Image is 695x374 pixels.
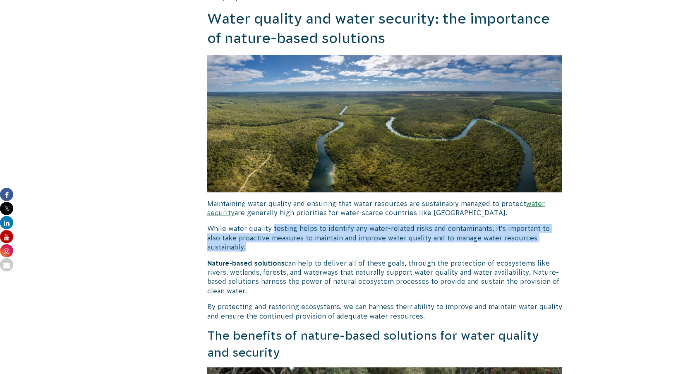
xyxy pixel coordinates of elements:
p: can help to deliver all of these goals, through the protection of ecosystems like rivers, wetland... [207,259,562,296]
strong: Nature-based solutions [207,259,285,267]
h2: Water quality and water security: the importance of nature-based solutions [207,9,562,48]
p: By protecting and restoring ecosystems, we can harness their ability to improve and maintain wate... [207,302,562,321]
h3: The benefits of nature-based solutions for water quality and security [207,327,562,361]
p: Maintaining water quality and ensuring that water resources are sustainably managed to protect ar... [207,199,562,218]
p: While water quality testing helps to identify any water-related risks and contaminants, it’s impo... [207,224,562,252]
